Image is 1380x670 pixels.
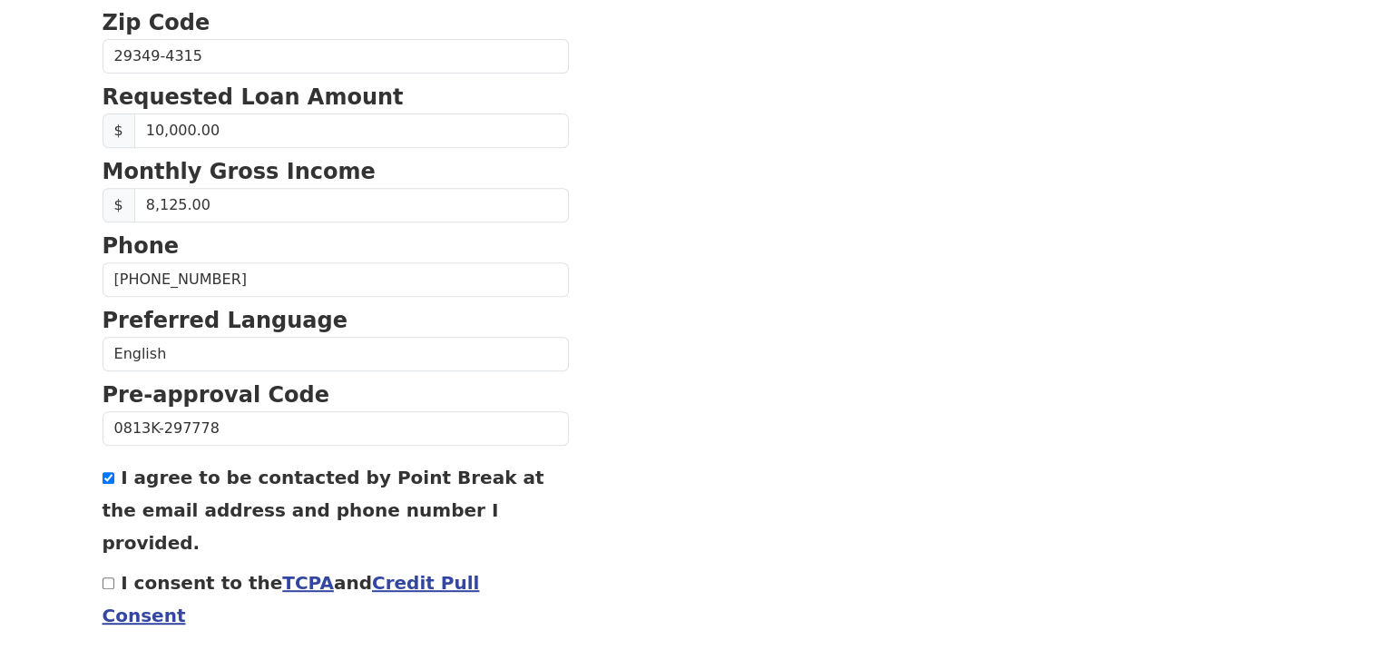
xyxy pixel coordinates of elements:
[282,572,334,594] a: TCPA
[103,39,569,74] input: Zip Code
[103,113,135,148] span: $
[134,188,569,222] input: Monthly Gross Income
[103,155,569,188] p: Monthly Gross Income
[103,233,180,259] strong: Phone
[103,411,569,446] input: Pre-approval Code
[103,188,135,222] span: $
[134,113,569,148] input: Requested Loan Amount
[103,84,404,110] strong: Requested Loan Amount
[103,308,347,333] strong: Preferred Language
[103,572,480,626] label: I consent to the and
[103,382,330,408] strong: Pre-approval Code
[103,10,210,35] strong: Zip Code
[103,262,569,297] input: Phone
[103,467,544,554] label: I agree to be contacted by Point Break at the email address and phone number I provided.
